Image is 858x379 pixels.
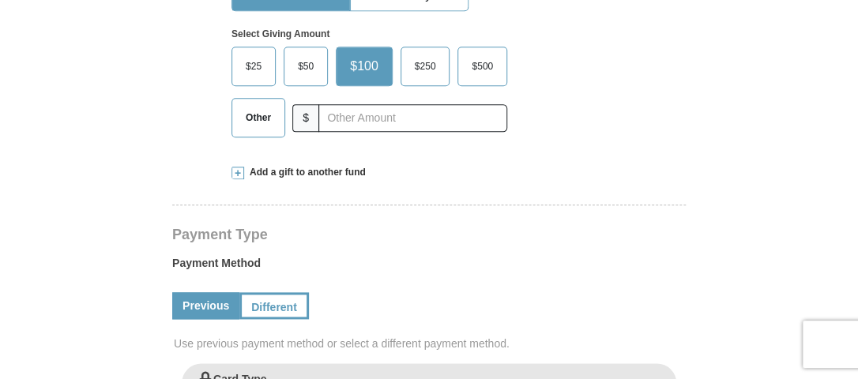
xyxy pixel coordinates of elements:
[290,54,322,78] span: $50
[238,106,279,129] span: Other
[172,228,686,241] h4: Payment Type
[231,28,329,39] strong: Select Giving Amount
[318,104,507,132] input: Other Amount
[238,54,269,78] span: $25
[239,292,309,319] a: Different
[342,54,386,78] span: $100
[174,336,687,351] span: Use previous payment method or select a different payment method.
[172,255,686,279] label: Payment Method
[407,54,444,78] span: $250
[172,292,239,319] a: Previous
[244,166,366,179] span: Add a gift to another fund
[292,104,319,132] span: $
[464,54,501,78] span: $500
